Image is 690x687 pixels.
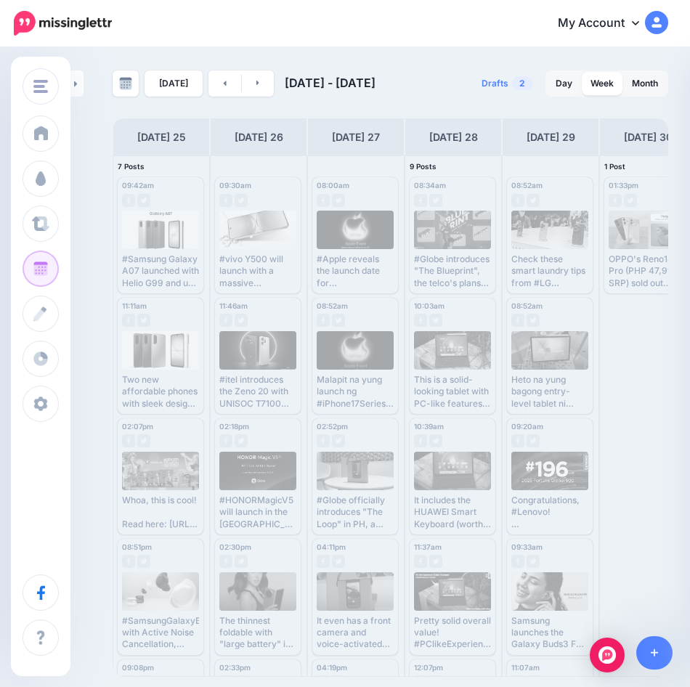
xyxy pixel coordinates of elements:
img: twitter-grey-square.png [332,434,345,447]
div: #HONORMagicV5 will launch in the [GEOGRAPHIC_DATA] on [DATE]. Read here: [URL][DOMAIN_NAME] [219,495,296,530]
img: facebook-grey-square.png [511,314,524,327]
img: twitter-grey-square.png [332,555,345,568]
img: facebook-grey-square.png [511,434,524,447]
img: twitter-grey-square.png [137,314,150,327]
span: 11:11am [122,301,147,310]
div: #Samsung Galaxy A07 launched with Helio G99 and up to 6 years of OS upgrades. Read here: [URL][DO... [122,253,199,289]
span: 09:30am [219,181,251,190]
span: 2 [512,76,532,90]
div: Two new affordable phones with sleek designs and an OIS-ready primary camera #GalaxyA17 Read here... [122,374,199,410]
img: menu.png [33,80,48,93]
img: twitter-grey-square.png [527,194,540,207]
img: twitter-grey-square.png [235,555,248,568]
a: Week [582,72,622,95]
img: facebook-grey-square.png [122,555,135,568]
div: #SamsungGalaxyBudsCore with Active Noise Cancellation, touch controls, and 35-hour battery arrive... [122,615,199,651]
a: Drafts2 [473,70,541,97]
img: twitter-grey-square.png [527,314,540,327]
img: twitter-grey-square.png [137,194,150,207]
span: 04:19pm [317,663,347,672]
h4: [DATE] 30 [624,129,673,146]
img: twitter-grey-square.png [429,314,442,327]
img: twitter-grey-square.png [527,555,540,568]
img: facebook-grey-square.png [414,194,427,207]
img: facebook-grey-square.png [219,194,232,207]
img: twitter-grey-square.png [235,314,248,327]
img: facebook-grey-square.png [219,555,232,568]
div: Pretty solid overall value! #PClikeExperience #HUAWEIMatePad Watch here: [URL][DOMAIN_NAME] [414,615,491,651]
img: facebook-grey-square.png [317,194,330,207]
img: facebook-grey-square.png [122,194,135,207]
img: facebook-grey-square.png [219,434,232,447]
a: [DATE] [145,70,203,97]
span: 09:08pm [122,663,154,672]
span: 02:18pm [219,422,249,431]
span: 10:39am [414,422,444,431]
img: facebook-grey-square.png [219,314,232,327]
img: facebook-grey-square.png [317,434,330,447]
img: facebook-grey-square.png [414,555,427,568]
a: Month [623,72,667,95]
img: facebook-grey-square.png [317,314,330,327]
div: Heto na yung bagong entry-level tablet ni Samsung. #GalaxyTabS10Lite Read here: [URL][DOMAIN_NAME] [511,374,588,410]
img: facebook-grey-square.png [414,434,427,447]
img: facebook-grey-square.png [122,314,135,327]
img: facebook-grey-square.png [317,555,330,568]
span: 08:34am [414,181,446,190]
img: facebook-grey-square.png [511,555,524,568]
img: twitter-grey-square.png [235,434,248,447]
span: Drafts [482,79,508,88]
img: calendar-grey-darker.png [119,77,132,90]
img: twitter-grey-square.png [137,555,150,568]
span: 11:46am [219,301,248,310]
span: 08:51pm [122,542,152,551]
span: 11:07am [511,663,540,672]
span: 9 Posts [410,162,437,171]
div: Whoa, this is cool! Read here: [URL][DOMAIN_NAME] [122,495,199,530]
div: OPPO's Reno14 Pro (PHP 47,999 SRP) sold out across the [GEOGRAPHIC_DATA] within just one week of ... [609,253,687,289]
div: It even has a front camera and voice-activated Google Assistant. #Globe at Home 5G The Loop. Read... [317,615,394,651]
span: 09:42am [122,181,154,190]
img: twitter-grey-square.png [429,194,442,207]
span: 08:00am [317,181,349,190]
img: facebook-grey-square.png [414,314,427,327]
img: twitter-grey-square.png [527,434,540,447]
img: twitter-grey-square.png [235,194,248,207]
span: 09:33am [511,542,543,551]
div: #Apple reveals the launch date for #iPhone17Series, and it will be on [DATE]. Read here: [URL][DO... [317,253,394,289]
a: My Account [543,6,668,41]
div: Check these smart laundry tips from #LG Read here: [URL][DOMAIN_NAME] [511,253,588,289]
div: #vivo Y500 will launch with a massive 8,200mAh battery and a triple IP rating. Read here: [URL][D... [219,253,296,289]
img: twitter-grey-square.png [429,434,442,447]
div: It includes the HUAWEI Smart Keyboard (worth PHP 6,999), the HUAWEI M-Pencil (3rd Generation) (wo... [414,495,491,530]
span: 02:30pm [219,542,251,551]
span: 08:52am [511,301,543,310]
img: facebook-grey-square.png [122,434,135,447]
img: twitter-grey-square.png [137,434,150,447]
h4: [DATE] 26 [235,129,283,146]
span: 12:07pm [414,663,443,672]
span: 11:37am [414,542,442,551]
div: This is a solid-looking tablet with PC-like features! #PClikeExperience #HUAWEIMatePad 11.5 (2025... [414,374,491,410]
a: Day [547,72,581,95]
span: 01:33pm [609,181,638,190]
img: twitter-grey-square.png [332,194,345,207]
span: 04:11pm [317,542,346,551]
span: 02:33pm [219,663,251,672]
img: twitter-grey-square.png [624,194,637,207]
span: 02:07pm [122,422,153,431]
div: Malapit na yung launch ng #iPhone17Series. Read here: [URL][DOMAIN_NAME] [317,374,394,410]
img: twitter-grey-square.png [332,314,345,327]
h4: [DATE] 29 [527,129,575,146]
div: Congratulations, #Lenovo! Read here: [URL][DOMAIN_NAME] [511,495,588,530]
img: facebook-grey-square.png [511,194,524,207]
div: #Globe officially introduces "The Loop" in PH, a unique Android-powered portable 5G WiFi with dis... [317,495,394,530]
span: 08:52am [317,301,348,310]
span: 08:52am [511,181,543,190]
span: 09:20am [511,422,543,431]
div: Open Intercom Messenger [590,638,625,672]
img: twitter-grey-square.png [429,555,442,568]
h4: [DATE] 27 [332,129,380,146]
div: #Globe introduces "The Blueprint", the telco's plans for Q3 2025 to promote digital inclusion of ... [414,253,491,289]
span: 1 Post [604,162,625,171]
